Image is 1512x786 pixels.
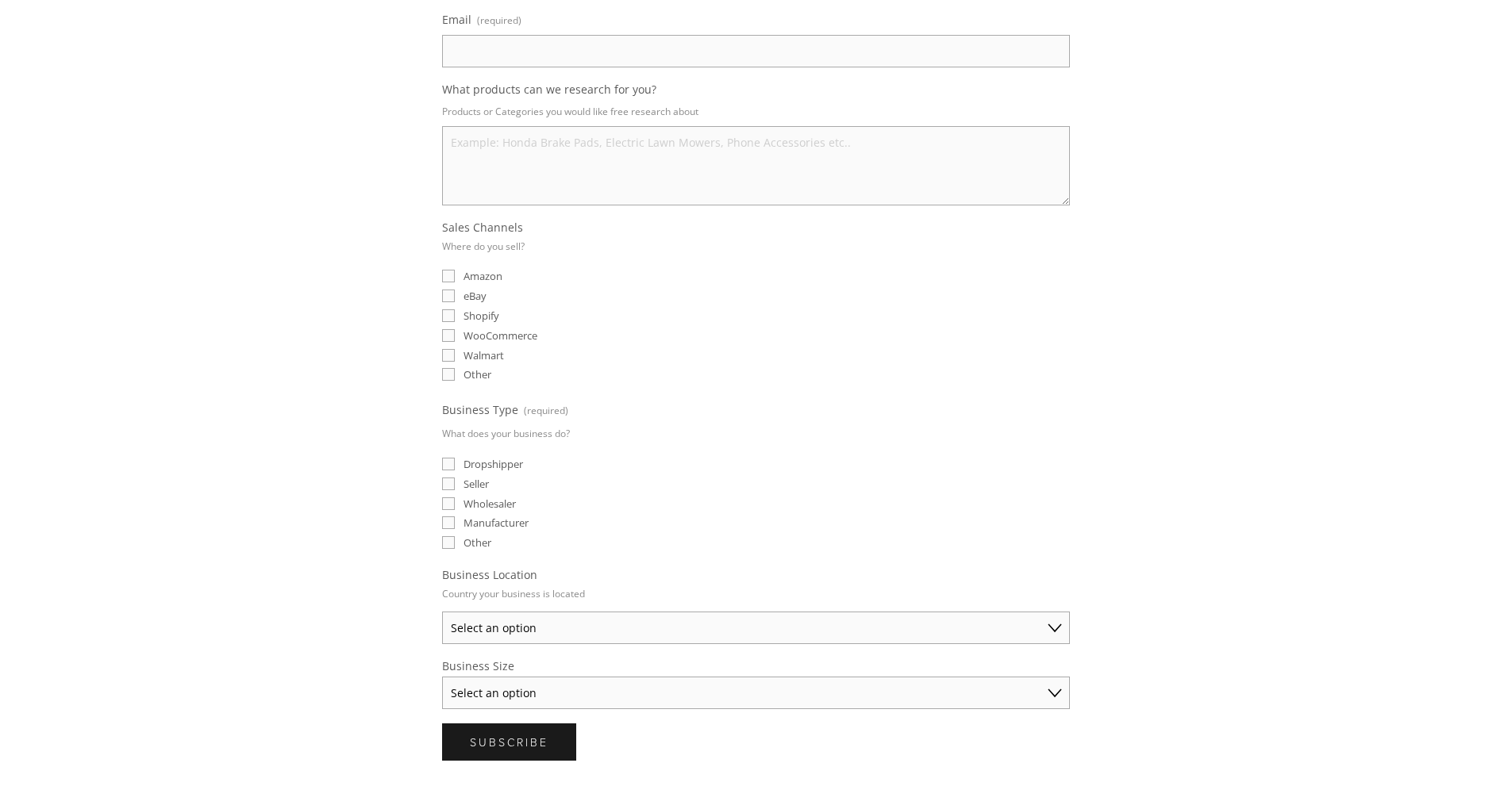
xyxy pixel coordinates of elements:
[442,402,518,417] span: Business Type
[442,309,455,322] input: Shopify
[442,220,523,235] span: Sales Channels
[464,477,489,491] span: Seller
[464,457,523,471] span: Dropshipper
[464,309,499,323] span: Shopify
[442,349,455,362] input: Walmart
[470,734,548,750] span: Subscribe
[477,9,521,32] span: (required)
[442,100,1070,123] p: Products or Categories you would like free research about
[464,367,491,381] span: Other
[442,12,471,27] span: Email
[442,270,455,282] input: Amazon
[442,582,585,605] p: Country your business is located
[464,535,491,550] span: Other
[442,677,1070,709] select: Business Size
[442,658,514,673] span: Business Size
[464,516,529,530] span: Manufacturer
[464,348,504,362] span: Walmart
[442,516,455,529] input: Manufacturer
[442,329,455,342] input: WooCommerce
[442,723,576,761] button: SubscribeSubscribe
[442,567,537,582] span: Business Location
[464,328,537,343] span: WooCommerce
[442,422,570,445] p: What does your business do?
[442,536,455,549] input: Other
[442,477,455,490] input: Seller
[524,399,568,422] span: (required)
[442,497,455,510] input: Wholesaler
[442,458,455,470] input: Dropshipper
[464,289,487,303] span: eBay
[442,289,455,302] input: eBay
[442,82,656,97] span: What products can we research for you?
[464,497,516,511] span: Wholesaler
[442,235,525,258] p: Where do you sell?
[442,368,455,381] input: Other
[464,269,502,283] span: Amazon
[442,612,1070,644] select: Business Location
